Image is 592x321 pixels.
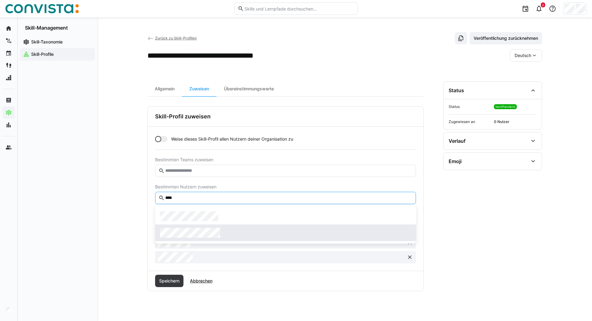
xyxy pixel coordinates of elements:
[449,138,466,144] div: Verlauf
[470,32,542,44] button: Veröffentlichung zurücknehmen
[155,184,416,189] span: Bestimmten Nutzern zuweisen
[155,113,211,120] h3: Skill-Profil zuweisen
[186,275,216,287] button: Abbrechen
[158,278,180,284] span: Speichern
[449,87,464,93] div: Status
[155,157,416,162] span: Bestimmten Teams zuweisen
[495,105,516,109] span: Veröffentlicht
[449,119,491,124] span: Zugewiesen an
[515,52,531,59] span: Deutsch
[473,35,539,41] span: Veröffentlichung zurücknehmen
[182,81,216,96] div: Zuweisen
[216,81,281,96] div: Übereinstimmungswerte
[542,3,544,7] span: 2
[171,136,293,142] span: Weise dieses Skill-Profil allen Nutzern deiner Organisation zu
[244,6,354,11] input: Skills und Lernpfade durchsuchen…
[155,275,183,287] button: Speichern
[449,158,462,164] div: Emoji
[147,36,197,40] a: Zurück zu Skill-Profilen
[155,36,197,40] span: Zurück zu Skill-Profilen
[494,119,537,124] span: 0 Nutzer
[147,81,182,96] div: Allgemein
[449,104,491,109] span: Status
[189,278,213,284] span: Abbrechen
